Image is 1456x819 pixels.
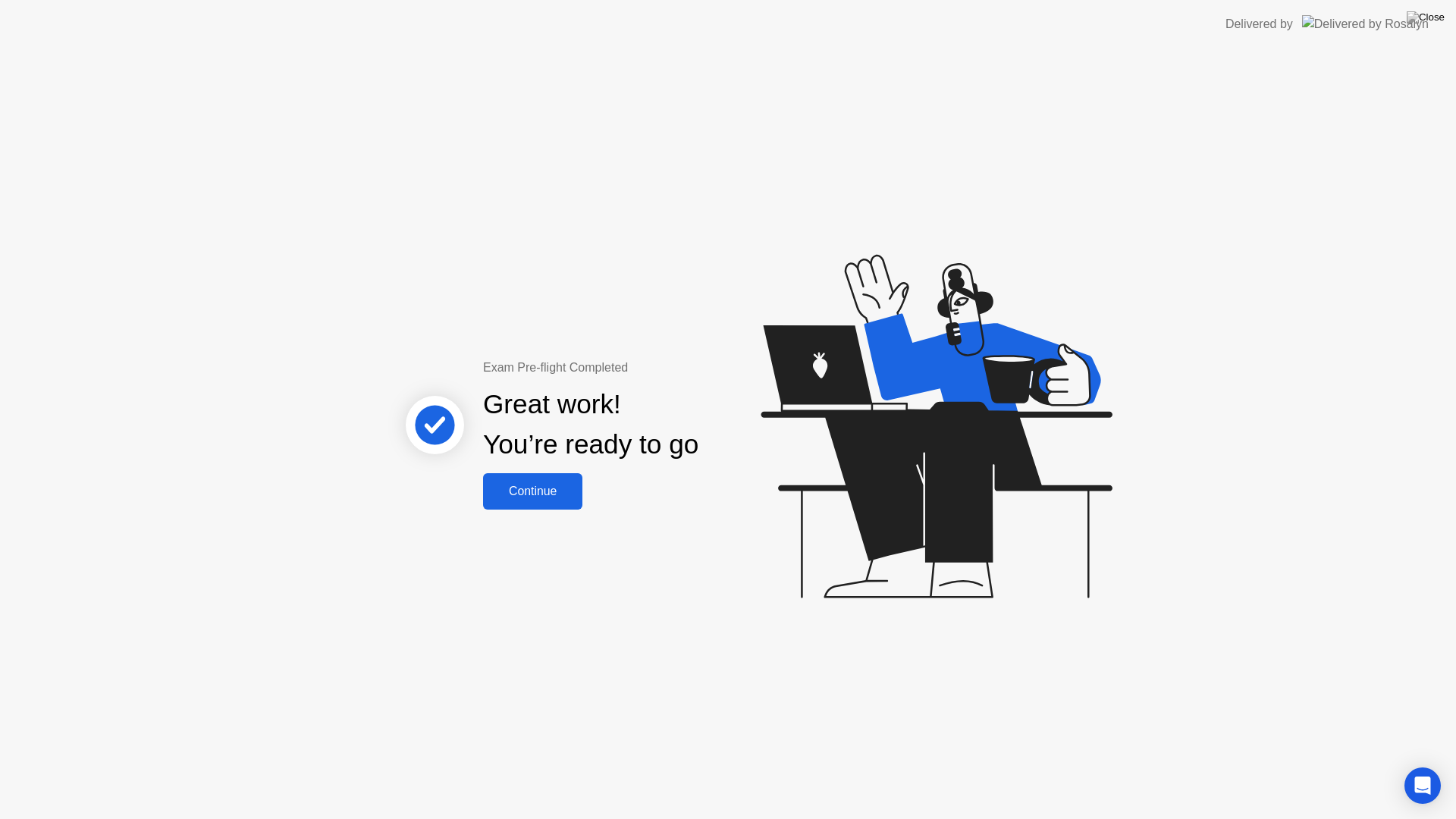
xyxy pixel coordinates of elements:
img: Close [1407,11,1445,24]
img: Delivered by Rosalyn [1302,15,1429,33]
div: Delivered by [1225,15,1293,33]
div: Great work! You’re ready to go [483,384,698,465]
div: Exam Pre-flight Completed [483,359,796,377]
div: Open Intercom Messenger [1404,767,1441,804]
div: Continue [488,485,578,498]
button: Continue [483,473,582,510]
